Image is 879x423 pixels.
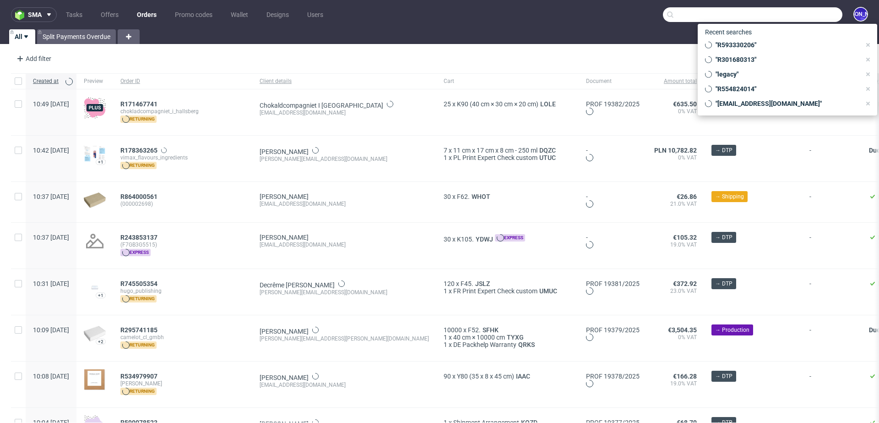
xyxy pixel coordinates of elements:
[260,200,429,208] div: [EMAIL_ADDRESS][DOMAIN_NAME]
[84,369,106,391] img: version_two_editor_design
[701,25,755,39] span: Recent searches
[537,147,558,154] span: DQZC
[33,100,69,108] span: 10:49 [DATE]
[516,341,537,348] a: QRKS
[444,280,571,287] div: x
[457,236,474,243] span: K105.
[33,326,69,334] span: 10:09 [DATE]
[457,100,538,108] span: K90 (40 cm × 30 cm × 20 cm)
[677,193,697,200] span: €26.86
[120,326,157,334] span: R295741185
[444,334,447,341] span: 1
[444,154,571,161] div: x
[33,280,69,287] span: 10:31 [DATE]
[444,341,447,348] span: 1
[444,193,571,200] div: x
[586,234,640,250] div: -
[120,326,159,334] a: R295741185
[225,7,254,22] a: Wallet
[712,55,861,64] span: "R301680313"
[470,193,492,200] a: WHOT
[98,159,103,165] div: +1
[260,109,429,116] div: [EMAIL_ADDRESS][DOMAIN_NAME]
[444,193,451,200] span: 30
[474,236,495,243] span: YDWJ
[120,200,245,208] span: (000002698)
[444,326,571,334] div: x
[444,280,455,287] span: 120
[260,241,429,248] div: [EMAIL_ADDRESS][DOMAIN_NAME]
[586,326,640,334] a: PROF 19379/2025
[668,326,697,334] span: €3,504.35
[809,234,854,258] span: -
[120,380,245,387] span: [PERSON_NAME]
[131,7,162,22] a: Orders
[654,108,697,115] span: 0% VAT
[537,287,559,295] a: UMUC
[120,280,157,287] span: R745505354
[444,373,451,380] span: 90
[444,100,451,108] span: 25
[28,11,42,18] span: sma
[537,154,558,161] span: UTUC
[453,287,537,295] span: FR Print Expert Check custom
[95,7,124,22] a: Offers
[712,84,861,93] span: "R554824014"
[505,334,526,341] a: TYXG
[120,295,157,302] span: returning
[809,326,854,350] span: -
[673,280,697,287] span: €372.92
[120,287,245,295] span: hugo_publishing
[444,341,571,348] div: x
[37,29,116,44] a: Split Payments Overdue
[673,373,697,380] span: €166.28
[260,234,309,241] a: [PERSON_NAME]
[586,373,640,380] a: PROF 19378/2025
[457,193,470,200] span: F62.
[120,108,245,115] span: chokladcompagniet_i_hallsberg
[120,154,245,161] span: vimax_flavours_ingredients
[84,146,106,162] img: version_two_editor_design.png
[33,77,62,85] span: Created at
[120,100,159,108] a: R171467741
[120,280,159,287] a: R745505354
[120,193,157,200] span: R864000561
[84,97,106,119] img: plus-icon.676465ae8f3a83198b3f.png
[120,115,157,123] span: returning
[654,154,697,161] span: 0% VAT
[84,77,106,85] span: Preview
[468,326,481,334] span: F52.
[120,341,157,349] span: returning
[854,8,867,21] figcaption: [PERSON_NAME]
[444,287,447,295] span: 1
[673,100,697,108] span: €635.50
[13,51,53,66] div: Add filter
[302,7,329,22] a: Users
[260,148,309,155] a: [PERSON_NAME]
[654,380,697,387] span: 19.0% VAT
[715,192,744,201] span: → Shipping
[11,7,57,22] button: sma
[809,373,854,396] span: -
[120,100,157,108] span: R171467741
[260,102,383,109] a: Chokaldcompagniet I [GEOGRAPHIC_DATA]
[654,200,697,208] span: 21.0% VAT
[453,154,537,161] span: PL Print Expert Check custom
[809,193,854,211] span: -
[260,77,429,85] span: Client details
[33,147,69,154] span: 10:42 [DATE]
[712,70,861,79] span: "legacy"
[712,99,861,108] span: "[EMAIL_ADDRESS][DOMAIN_NAME]"
[444,77,571,85] span: Cart
[120,234,157,241] span: R243853137
[654,287,697,295] span: 23.0% VAT
[84,230,106,252] img: no_design.png
[260,281,335,289] a: Decrême [PERSON_NAME]
[453,341,516,348] span: DE Packhelp Warranty
[33,234,69,241] span: 10:37 [DATE]
[715,146,732,154] span: → DTP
